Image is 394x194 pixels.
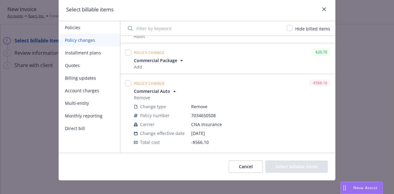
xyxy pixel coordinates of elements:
[59,59,120,72] button: Quotes
[134,33,192,39] span: Audit
[312,48,330,56] div: $20.70
[191,121,330,128] span: CNA Insurance
[340,182,383,194] button: Nova Assist
[191,103,330,110] span: Remove
[341,182,348,194] div: Drag to move
[59,21,120,34] button: Policies
[134,64,185,70] span: Add
[59,109,120,122] button: Monthly reporting
[59,97,120,109] button: Multi-entity
[59,34,120,46] button: Policy changes
[191,112,330,119] span: 7034650508
[140,130,185,137] span: Change effective date
[134,81,164,86] span: Policy change
[134,94,178,101] span: Remove
[59,84,120,97] button: Account charges
[134,88,178,94] button: Commercial Auto
[134,50,164,55] span: Policy change
[191,139,209,145] span: -$566.10
[229,160,263,173] button: Cancel
[140,121,155,128] span: Carrier
[309,79,330,87] div: -$566.10
[59,72,120,84] button: Billing updates
[66,6,114,14] h1: Select billable items
[59,122,120,135] button: Direct bill
[295,26,330,32] span: Hide billed items
[191,130,330,137] span: [DATE]
[353,185,378,190] span: Nova Assist
[140,139,160,145] span: Total cost
[140,103,166,110] span: Change type
[124,22,283,34] input: Filter by keyword
[134,57,185,64] button: Commercial Package
[134,88,170,94] span: Commercial Auto
[59,46,120,59] button: Installment plans
[140,112,170,119] span: Policy number
[134,57,177,64] span: Commercial Package
[320,6,328,13] a: close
